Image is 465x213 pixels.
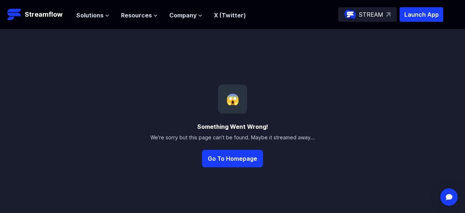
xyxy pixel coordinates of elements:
span: 😱 [226,93,239,106]
span: Company [169,11,197,20]
img: Streamflow Logo [7,7,22,22]
div: Something Went Wrong! [197,122,268,131]
button: Launch App [400,7,443,22]
button: Resources [121,11,158,20]
p: STREAM [359,10,383,19]
a: Go To Homepage [202,141,263,167]
button: Go To Homepage [202,150,263,167]
span: Solutions [76,11,104,20]
p: Streamflow [25,9,62,20]
div: We're sorry but this page can't be found. Maybe it streamed away... [150,134,315,141]
a: Streamflow [7,7,69,22]
img: streamflow-logo-circle.png [344,9,356,20]
button: Solutions [76,11,109,20]
a: X (Twitter) [214,12,246,19]
img: top-right-arrow.svg [386,12,391,17]
span: Resources [121,11,152,20]
button: Company [169,11,202,20]
a: STREAM [338,7,397,22]
div: Open Intercom Messenger [440,188,458,206]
